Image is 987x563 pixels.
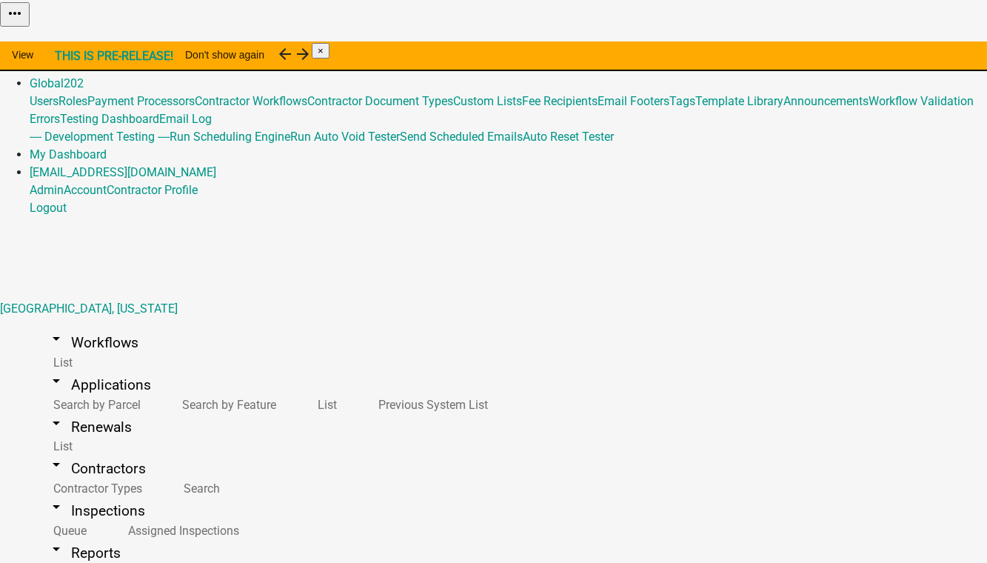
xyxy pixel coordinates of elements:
[60,112,159,126] a: Testing Dashboard
[30,473,160,504] a: Contractor Types
[170,130,290,144] a: Run Scheduling Engine
[30,493,163,528] a: arrow_drop_downInspections
[158,389,294,421] a: Search by Feature
[30,430,90,462] a: List
[30,325,156,360] a: arrow_drop_downWorkflows
[47,414,65,432] i: arrow_drop_down
[195,94,307,108] a: Contractor Workflows
[47,498,65,516] i: arrow_drop_down
[30,130,170,144] a: ---- Development Testing ----
[160,473,238,504] a: Search
[64,183,107,197] a: Account
[400,130,523,144] a: Send Scheduled Emails
[47,456,65,473] i: arrow_drop_down
[173,41,276,68] button: Don't show again
[30,94,58,108] a: Users
[64,76,84,90] span: 202
[47,330,65,347] i: arrow_drop_down
[107,183,198,197] a: Contractor Profile
[159,112,212,126] a: Email Log
[783,94,869,108] a: Announcements
[453,94,522,108] a: Custom Lists
[276,45,294,63] i: arrow_back
[312,43,329,59] button: Close
[30,76,84,90] a: Global202
[522,94,598,108] a: Fee Recipients
[30,147,107,161] a: My Dashboard
[30,41,61,55] a: Home
[30,451,164,486] a: arrow_drop_downContractors
[30,347,90,379] a: List
[523,130,614,144] a: Auto Reset Tester
[30,410,150,444] a: arrow_drop_downRenewals
[669,94,695,108] a: Tags
[30,367,169,402] a: arrow_drop_downApplications
[47,540,65,558] i: arrow_drop_down
[307,94,453,108] a: Contractor Document Types
[30,165,216,179] a: [EMAIL_ADDRESS][DOMAIN_NAME]
[6,4,24,22] i: more_horiz
[58,94,87,108] a: Roles
[598,94,669,108] a: Email Footers
[294,45,312,63] i: arrow_forward
[30,201,67,215] a: Logout
[294,389,355,421] a: List
[30,389,158,421] a: Search by Parcel
[87,94,195,108] a: Payment Processors
[695,94,783,108] a: Template Library
[55,49,173,63] strong: THIS IS PRE-RELEASE!
[47,372,65,390] i: arrow_drop_down
[30,183,64,197] a: Admin
[30,181,987,217] div: [EMAIL_ADDRESS][DOMAIN_NAME]
[30,515,104,547] a: Queue
[290,130,400,144] a: Run Auto Void Tester
[318,45,324,56] span: ×
[104,515,257,547] a: Assigned Inspections
[355,389,506,421] a: Previous System List
[30,93,987,146] div: Global202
